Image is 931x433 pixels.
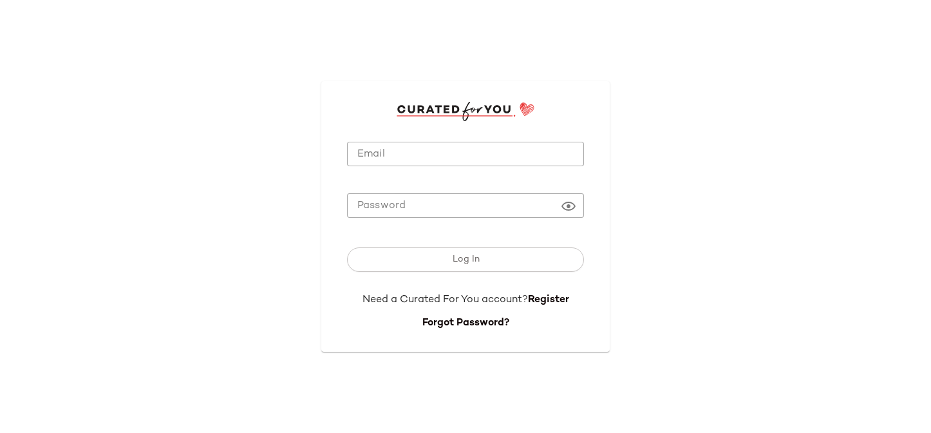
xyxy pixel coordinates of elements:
[397,102,535,121] img: cfy_login_logo.DGdB1djN.svg
[362,294,528,305] span: Need a Curated For You account?
[422,318,509,329] a: Forgot Password?
[347,247,584,272] button: Log In
[528,294,569,305] a: Register
[451,255,479,265] span: Log In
